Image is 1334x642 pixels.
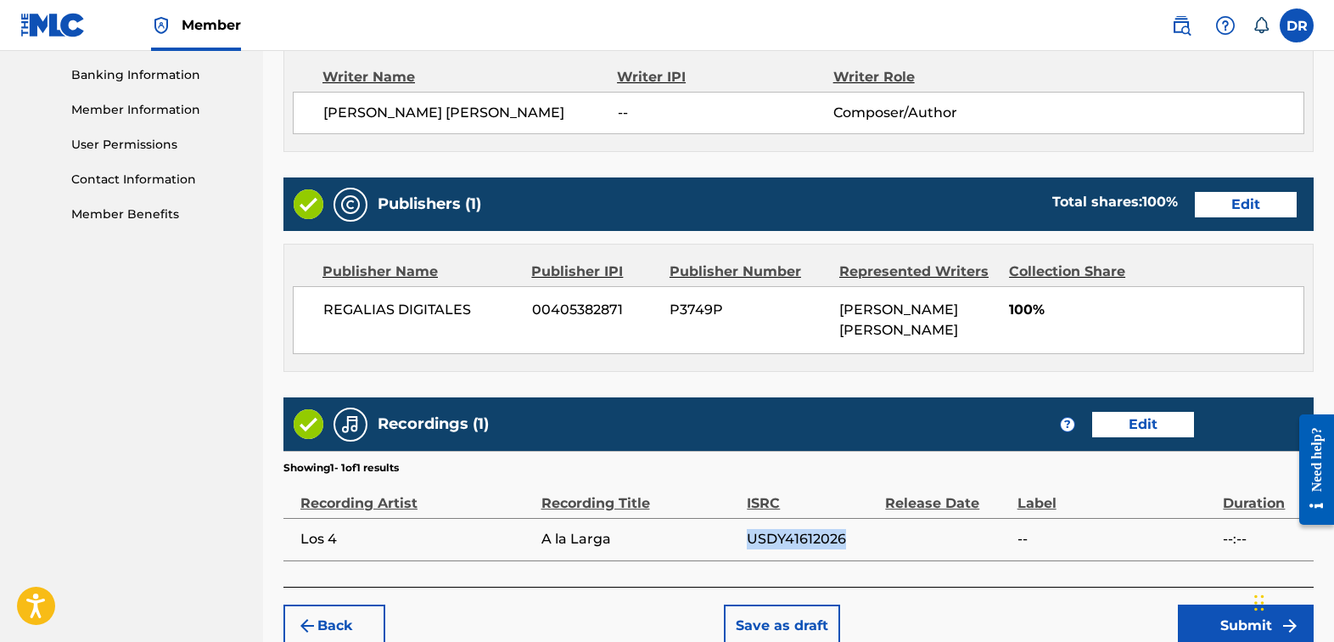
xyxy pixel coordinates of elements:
[71,66,243,84] a: Banking Information
[618,103,833,123] span: --
[1223,476,1305,514] div: Duration
[71,171,243,189] a: Contact Information
[294,189,323,219] img: Valid
[1208,8,1242,42] div: Help
[531,262,657,282] div: Publisher IPI
[300,529,533,549] span: Los 4
[1017,529,1215,549] span: --
[182,15,241,35] span: Member
[839,262,996,282] div: Represented Writers
[532,300,657,320] span: 00405382871
[322,67,617,87] div: Writer Name
[1092,412,1194,437] button: Edit
[1280,8,1314,42] div: User Menu
[340,194,361,215] img: Publishers
[1164,8,1198,42] a: Public Search
[541,476,739,514] div: Recording Title
[1195,192,1297,217] button: Edit
[1171,15,1191,36] img: search
[1249,560,1334,642] iframe: Chat Widget
[1052,192,1178,212] div: Total shares:
[747,476,877,514] div: ISRC
[670,262,827,282] div: Publisher Number
[340,414,361,435] img: Recordings
[617,67,833,87] div: Writer IPI
[71,136,243,154] a: User Permissions
[378,194,481,214] h5: Publishers (1)
[300,476,533,514] div: Recording Artist
[1142,194,1178,210] span: 100 %
[283,460,399,476] p: Showing 1 - 1 of 1 results
[833,67,1029,87] div: Writer Role
[1215,15,1236,36] img: help
[1009,300,1303,320] span: 100%
[670,300,827,320] span: P3749P
[885,476,1008,514] div: Release Date
[323,103,618,123] span: [PERSON_NAME] [PERSON_NAME]
[297,616,317,636] img: 7ee5dd4eb1f8a8e3ef2f.svg
[20,13,86,37] img: MLC Logo
[1253,17,1270,34] div: Notifications
[1286,397,1334,542] iframe: Resource Center
[1254,577,1264,628] div: Drag
[71,206,243,223] a: Member Benefits
[1009,262,1157,282] div: Collection Share
[323,300,519,320] span: REGALIAS DIGITALES
[151,15,171,36] img: Top Rightsholder
[1017,476,1215,514] div: Label
[1061,418,1074,431] span: ?
[833,103,1029,123] span: Composer/Author
[378,414,489,434] h5: Recordings (1)
[322,262,518,282] div: Publisher Name
[1223,529,1305,549] span: --:--
[839,301,958,338] span: [PERSON_NAME] [PERSON_NAME]
[747,529,877,549] span: USDY41612026
[294,409,323,439] img: Valid
[541,529,739,549] span: A la Larga
[71,101,243,119] a: Member Information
